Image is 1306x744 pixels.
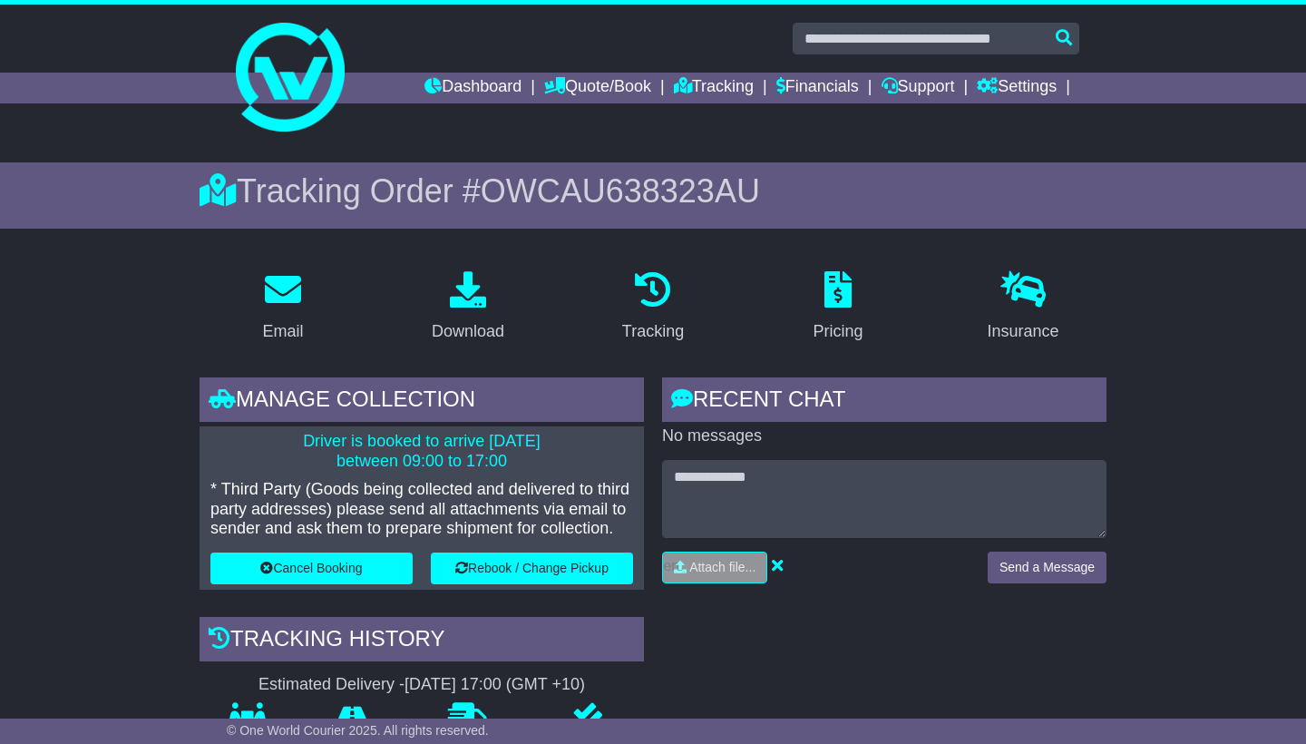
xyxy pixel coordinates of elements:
a: Settings [977,73,1057,103]
a: Download [420,265,516,350]
div: Tracking [622,319,684,344]
div: [DATE] 17:00 (GMT +10) [404,675,585,695]
p: No messages [662,426,1106,446]
a: Quote/Book [544,73,651,103]
button: Rebook / Change Pickup [431,553,633,584]
span: OWCAU638323AU [481,172,760,210]
p: * Third Party (Goods being collected and delivered to third party addresses) please send all atta... [210,480,633,539]
button: Cancel Booking [210,553,413,584]
div: Tracking Order # [200,171,1106,210]
a: Email [250,265,315,350]
div: Manage collection [200,377,644,426]
a: Financials [776,73,859,103]
a: Pricing [801,265,874,350]
p: Driver is booked to arrive [DATE] between 09:00 to 17:00 [210,432,633,471]
div: Download [432,319,504,344]
button: Send a Message [988,552,1106,583]
a: Support [882,73,955,103]
div: Pricing [813,319,863,344]
a: Tracking [610,265,696,350]
div: Estimated Delivery - [200,675,644,695]
a: Dashboard [424,73,521,103]
div: Insurance [987,319,1058,344]
div: RECENT CHAT [662,377,1106,426]
a: Tracking [674,73,754,103]
div: Tracking history [200,617,644,666]
span: © One World Courier 2025. All rights reserved. [227,723,489,738]
div: Email [262,319,303,344]
a: Insurance [975,265,1070,350]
